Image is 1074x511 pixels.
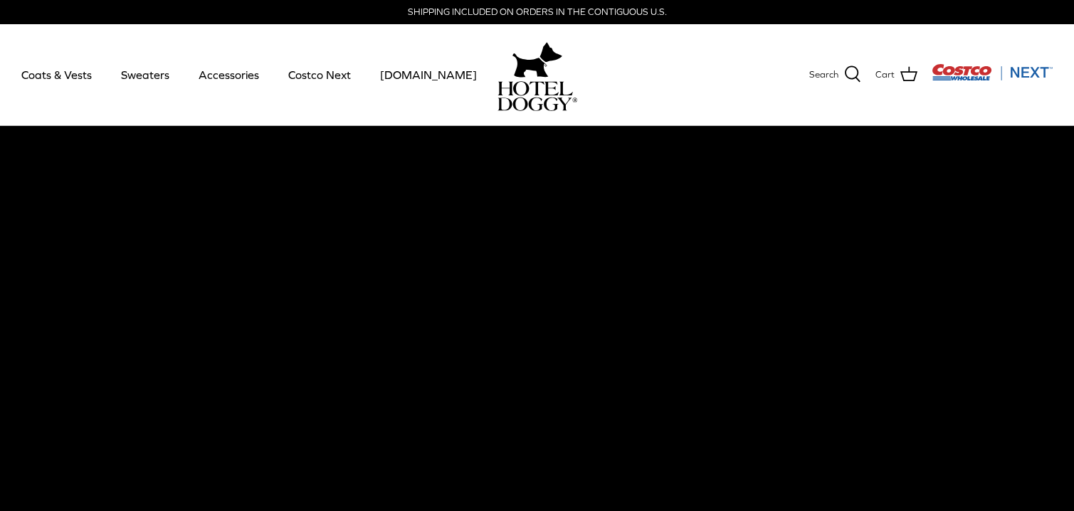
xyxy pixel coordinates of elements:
[809,68,838,83] span: Search
[809,65,861,84] a: Search
[932,63,1053,81] img: Costco Next
[512,38,562,81] img: hoteldoggy.com
[108,51,182,99] a: Sweaters
[875,68,895,83] span: Cart
[275,51,364,99] a: Costco Next
[497,38,577,111] a: hoteldoggy.com hoteldoggycom
[497,81,577,111] img: hoteldoggycom
[186,51,272,99] a: Accessories
[367,51,490,99] a: [DOMAIN_NAME]
[932,73,1053,83] a: Visit Costco Next
[9,51,105,99] a: Coats & Vests
[875,65,917,84] a: Cart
